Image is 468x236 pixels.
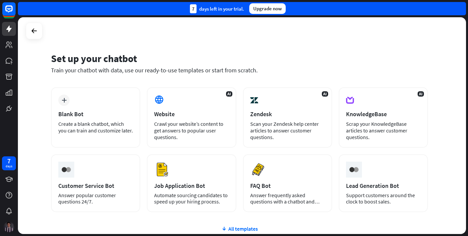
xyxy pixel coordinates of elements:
[2,156,16,170] a: 7 days
[348,163,360,176] img: ceee058c6cabd4f577f8.gif
[346,120,421,140] div: Scrap your KnowledgeBase articles to answer customer questions.
[60,163,73,176] img: ceee058c6cabd4f577f8.gif
[58,120,133,134] div: Create a blank chatbot, which you can train and customize later.
[5,3,25,23] button: Open LiveChat chat widget
[418,91,424,97] span: AI
[58,110,133,118] div: Blank Bot
[154,192,229,205] div: Automate sourcing candidates to speed up your hiring process.
[154,182,229,190] div: Job Application Bot
[154,120,229,140] div: Crawl your website’s content to get answers to popular user questions.
[190,4,197,13] div: 7
[250,182,325,190] div: FAQ Bot
[346,110,421,118] div: KnowledgeBase
[250,192,325,205] div: Answer frequently asked questions with a chatbot and save your time.
[250,120,325,140] div: Scan your Zendesk help center articles to answer customer questions.
[58,182,133,190] div: Customer Service Bot
[190,4,244,13] div: days left in your trial.
[6,164,12,169] div: days
[346,192,421,205] div: Support customers around the clock to boost sales.
[250,110,325,118] div: Zendesk
[346,182,421,190] div: Lead Generation Bot
[51,66,428,74] div: Train your chatbot with data, use our ready-to-use templates or start from scratch.
[154,110,229,118] div: Website
[7,158,11,164] div: 7
[51,52,428,65] div: Set up your chatbot
[249,3,286,14] div: Upgrade now
[226,91,232,97] span: AI
[51,225,428,232] div: All templates
[62,98,67,103] i: plus
[58,192,133,205] div: Answer popular customer questions 24/7.
[322,91,328,97] span: AI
